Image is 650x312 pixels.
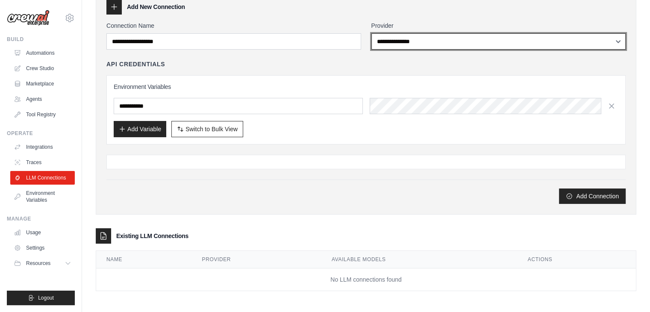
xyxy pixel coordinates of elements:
[38,294,54,301] span: Logout
[371,21,626,30] label: Provider
[10,77,75,91] a: Marketplace
[10,62,75,75] a: Crew Studio
[10,92,75,106] a: Agents
[10,171,75,185] a: LLM Connections
[10,226,75,239] a: Usage
[26,260,50,267] span: Resources
[10,46,75,60] a: Automations
[171,121,243,137] button: Switch to Bulk View
[7,130,75,137] div: Operate
[96,268,636,291] td: No LLM connections found
[10,186,75,207] a: Environment Variables
[10,140,75,154] a: Integrations
[96,251,192,268] th: Name
[321,251,518,268] th: Available Models
[7,215,75,222] div: Manage
[106,21,361,30] label: Connection Name
[114,121,166,137] button: Add Variable
[7,291,75,305] button: Logout
[185,125,238,133] span: Switch to Bulk View
[192,251,321,268] th: Provider
[114,82,618,91] h3: Environment Variables
[7,10,50,26] img: Logo
[127,3,185,11] h3: Add New Connection
[10,156,75,169] a: Traces
[10,256,75,270] button: Resources
[7,36,75,43] div: Build
[116,232,188,240] h3: Existing LLM Connections
[10,241,75,255] a: Settings
[106,60,165,68] h4: API Credentials
[559,188,626,204] button: Add Connection
[10,108,75,121] a: Tool Registry
[518,251,636,268] th: Actions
